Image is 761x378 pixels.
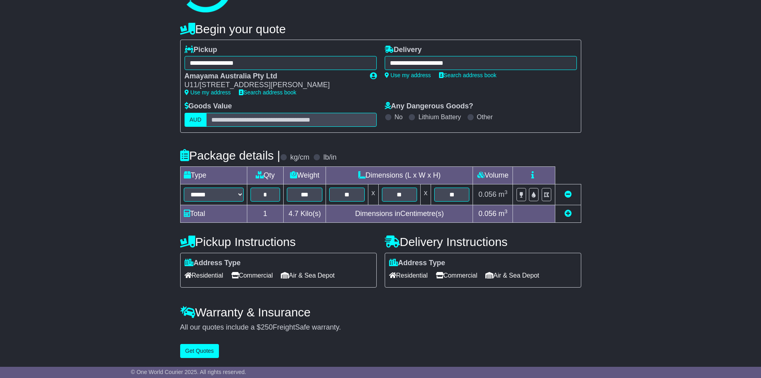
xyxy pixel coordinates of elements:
[180,344,219,358] button: Get Quotes
[326,205,473,222] td: Dimensions in Centimetre(s)
[284,205,326,222] td: Kilo(s)
[436,269,477,282] span: Commercial
[385,46,422,54] label: Delivery
[326,166,473,184] td: Dimensions (L x W x H)
[231,269,273,282] span: Commercial
[385,102,473,111] label: Any Dangerous Goods?
[180,166,247,184] td: Type
[281,269,335,282] span: Air & Sea Depot
[389,269,428,282] span: Residential
[385,235,581,248] h4: Delivery Instructions
[239,89,296,96] a: Search address book
[185,81,362,90] div: U11/[STREET_ADDRESS][PERSON_NAME]
[185,89,231,96] a: Use my address
[479,190,497,198] span: 0.056
[389,259,445,268] label: Address Type
[180,149,280,162] h4: Package details |
[185,72,362,81] div: Amayama Australia Pty Ltd
[479,210,497,218] span: 0.056
[418,113,461,121] label: Lithium Battery
[499,210,508,218] span: m
[499,190,508,198] span: m
[485,269,539,282] span: Air & Sea Depot
[368,184,378,205] td: x
[180,22,581,36] h4: Begin your quote
[185,259,241,268] label: Address Type
[180,235,377,248] h4: Pickup Instructions
[564,190,572,198] a: Remove this item
[180,205,247,222] td: Total
[290,153,309,162] label: kg/cm
[421,184,431,205] td: x
[477,113,493,121] label: Other
[564,210,572,218] a: Add new item
[185,102,232,111] label: Goods Value
[395,113,403,121] label: No
[323,153,336,162] label: lb/in
[247,205,284,222] td: 1
[185,113,207,127] label: AUD
[180,323,581,332] div: All our quotes include a $ FreightSafe warranty.
[180,306,581,319] h4: Warranty & Insurance
[439,72,497,78] a: Search address book
[505,189,508,195] sup: 3
[247,166,284,184] td: Qty
[385,72,431,78] a: Use my address
[288,210,298,218] span: 4.7
[261,323,273,331] span: 250
[505,208,508,214] sup: 3
[185,46,217,54] label: Pickup
[131,369,246,375] span: © One World Courier 2025. All rights reserved.
[185,269,223,282] span: Residential
[284,166,326,184] td: Weight
[473,166,513,184] td: Volume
